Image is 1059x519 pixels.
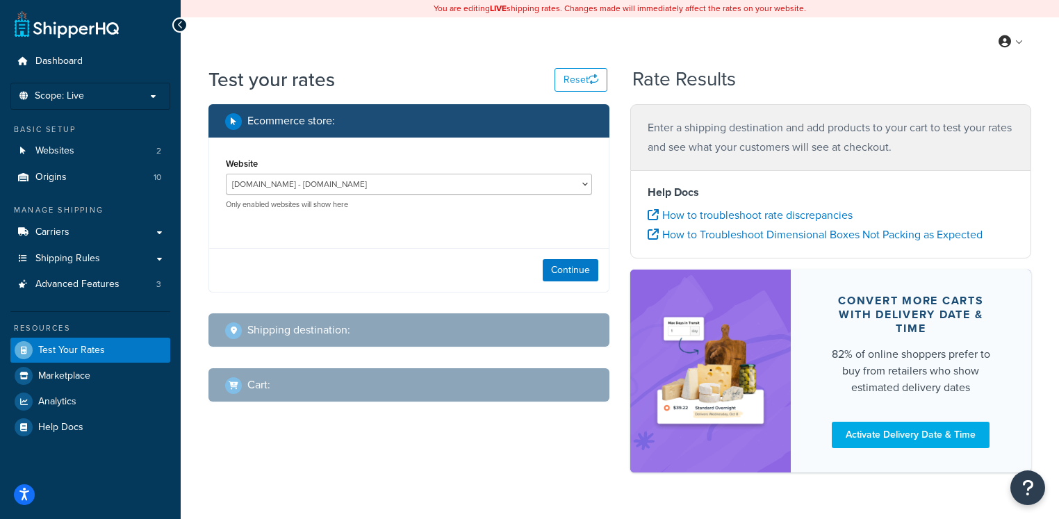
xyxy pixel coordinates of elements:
h2: Cart : [247,379,270,391]
a: Marketplace [10,363,170,388]
h2: Shipping destination : [247,324,350,336]
h4: Help Docs [648,184,1014,201]
b: LIVE [490,2,507,15]
span: 10 [154,172,161,183]
a: Carriers [10,220,170,245]
p: Enter a shipping destination and add products to your cart to test your rates and see what your c... [648,118,1014,157]
a: Test Your Rates [10,338,170,363]
li: Websites [10,138,170,164]
span: Test Your Rates [38,345,105,356]
a: Activate Delivery Date & Time [832,422,990,448]
div: Basic Setup [10,124,170,135]
span: Help Docs [38,422,83,434]
button: Open Resource Center [1010,470,1045,505]
a: Origins10 [10,165,170,190]
span: Analytics [38,396,76,408]
a: How to troubleshoot rate discrepancies [648,207,853,223]
h2: Rate Results [632,69,736,90]
div: Resources [10,322,170,334]
span: Marketplace [38,370,90,382]
span: 3 [156,279,161,290]
span: Shipping Rules [35,253,100,265]
img: feature-image-ddt-36eae7f7280da8017bfb280eaccd9c446f90b1fe08728e4019434db127062ab4.png [651,290,770,452]
p: Only enabled websites will show here [226,199,592,210]
span: Scope: Live [35,90,84,102]
a: How to Troubleshoot Dimensional Boxes Not Packing as Expected [648,226,983,242]
h2: Ecommerce store : [247,115,335,127]
a: Analytics [10,389,170,414]
button: Reset [555,68,607,92]
span: Advanced Features [35,279,120,290]
span: Carriers [35,226,69,238]
a: Help Docs [10,415,170,440]
span: Origins [35,172,67,183]
a: Advanced Features3 [10,272,170,297]
div: Manage Shipping [10,204,170,216]
div: Convert more carts with delivery date & time [824,294,998,336]
button: Continue [543,259,598,281]
a: Websites2 [10,138,170,164]
a: Dashboard [10,49,170,74]
li: Origins [10,165,170,190]
span: Websites [35,145,74,157]
div: 82% of online shoppers prefer to buy from retailers who show estimated delivery dates [824,346,998,396]
label: Website [226,158,258,169]
a: Shipping Rules [10,246,170,272]
span: 2 [156,145,161,157]
li: Advanced Features [10,272,170,297]
span: Dashboard [35,56,83,67]
h1: Test your rates [208,66,335,93]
